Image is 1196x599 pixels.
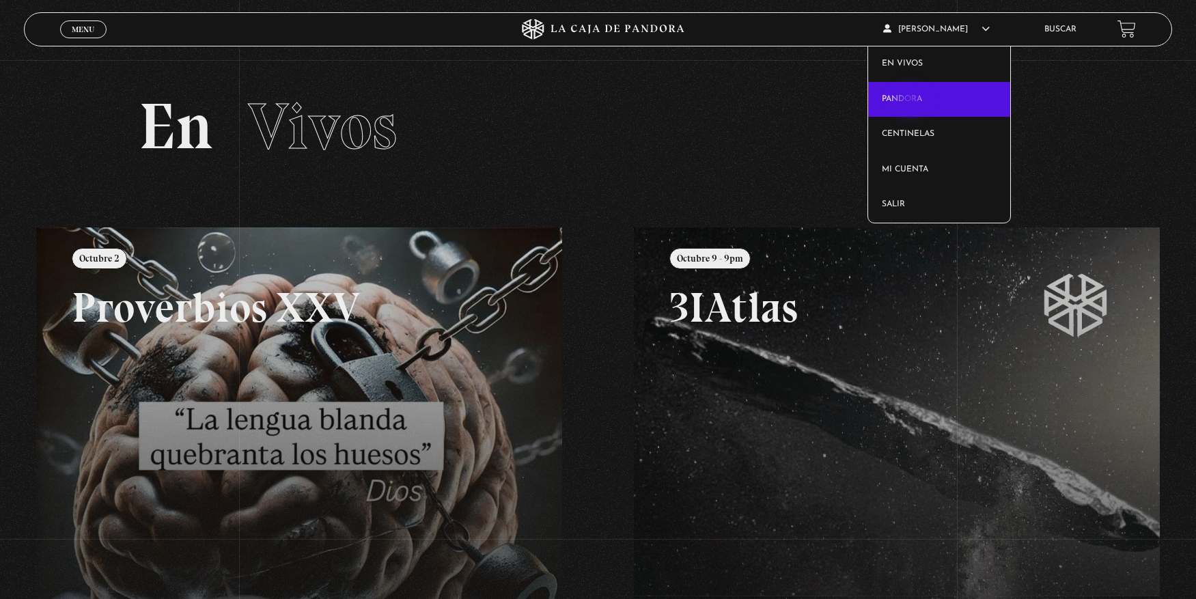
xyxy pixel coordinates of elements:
a: Buscar [1044,25,1076,33]
a: En vivos [868,46,1010,82]
a: Salir [868,187,1010,223]
span: Menu [72,25,94,33]
a: View your shopping cart [1117,20,1136,38]
span: Vivos [248,87,397,165]
h2: En [139,94,1057,159]
a: Centinelas [868,117,1010,152]
a: Mi cuenta [868,152,1010,188]
span: [PERSON_NAME] [883,25,990,33]
span: Cerrar [67,36,99,46]
a: Pandora [868,82,1010,117]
